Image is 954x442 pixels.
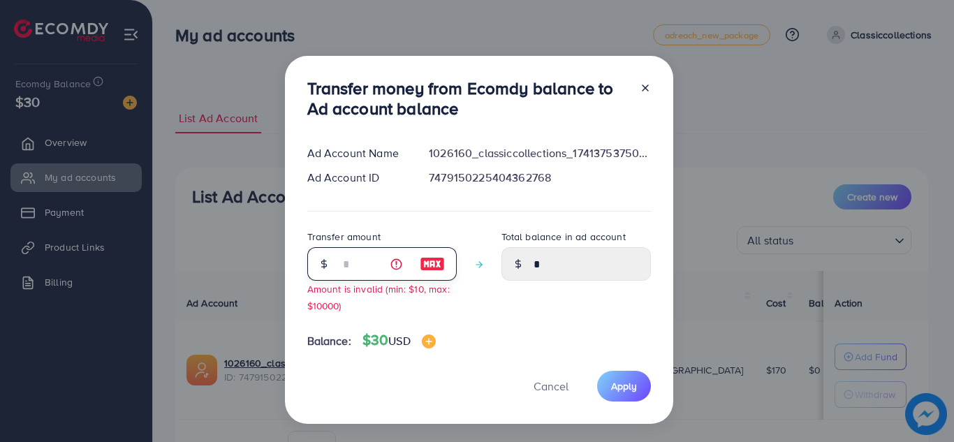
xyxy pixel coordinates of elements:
span: Apply [611,379,637,393]
button: Cancel [516,371,586,401]
img: image [422,334,436,348]
span: Balance: [307,333,351,349]
div: 7479150225404362768 [418,170,661,186]
span: USD [388,333,410,348]
h4: $30 [362,332,436,349]
label: Total balance in ad account [501,230,626,244]
h3: Transfer money from Ecomdy balance to Ad account balance [307,78,629,119]
div: Ad Account Name [296,145,418,161]
label: Transfer amount [307,230,381,244]
button: Apply [597,371,651,401]
div: Ad Account ID [296,170,418,186]
span: Cancel [534,378,568,394]
small: Amount is invalid (min: $10, max: $10000) [307,282,450,311]
img: image [420,256,445,272]
div: 1026160_classiccollections_1741375375046 [418,145,661,161]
